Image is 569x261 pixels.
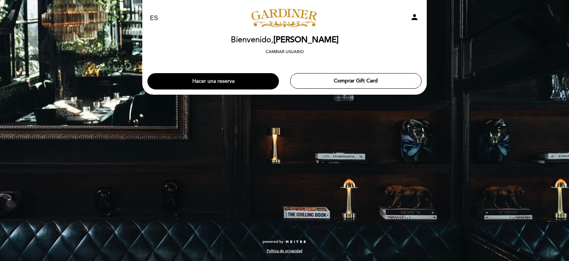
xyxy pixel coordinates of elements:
[231,36,339,45] h2: Bienvenido,
[147,73,279,89] button: Hacer una reserva
[263,49,306,55] button: Cambiar usuario
[290,73,422,89] button: Comprar Gift Card
[263,239,283,244] span: powered by
[267,248,302,254] a: Política de privacidad
[238,8,331,29] a: [PERSON_NAME]
[410,13,419,22] i: person
[263,239,306,244] a: powered by
[273,35,339,45] span: [PERSON_NAME]
[285,240,306,244] img: MEITRE
[410,13,419,24] button: person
